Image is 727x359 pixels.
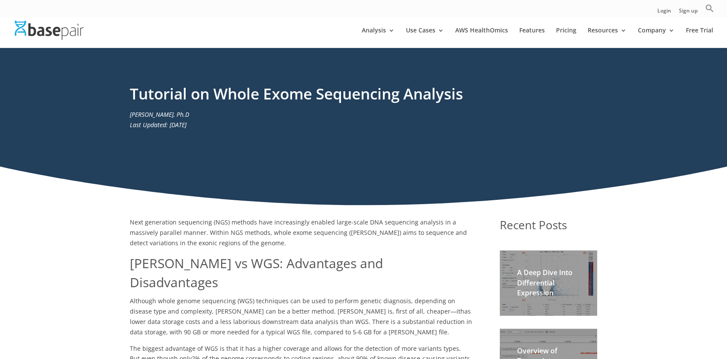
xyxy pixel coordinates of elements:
a: Free Trial [686,27,713,48]
span: Although whole genome sequencing (WGS) techniques can be used to perform genetic diagnosis, depen... [130,297,460,315]
span: Next generation sequencing (NGS) methods have increasingly enabled large-scale DNA sequencing ana... [130,218,467,247]
img: Basepair [15,21,84,39]
a: Use Cases [406,27,444,48]
h2: A Deep Dive Into Differential Expression [517,268,580,302]
a: Analysis [362,27,395,48]
a: Features [519,27,545,48]
a: Sign up [679,8,698,17]
h1: Recent Posts [500,217,597,238]
h1: [PERSON_NAME] vs WGS: Advantages and Disadvantages [130,254,474,296]
em: Last Updated: [DATE] [130,121,187,129]
a: Pricing [556,27,576,48]
h1: Tutorial on Whole Exome Sequencing Analysis [130,83,597,109]
svg: Search [705,4,714,13]
a: Company [638,27,675,48]
span: has lower data storage costs and a less laborious downstream data analysis than WGS. There is a s... [130,307,472,336]
a: Login [657,8,671,17]
a: AWS HealthOmics [455,27,508,48]
a: Resources [588,27,627,48]
em: [PERSON_NAME], Ph.D [130,110,189,119]
a: Search Icon Link [705,4,714,17]
span: — [450,307,457,315]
